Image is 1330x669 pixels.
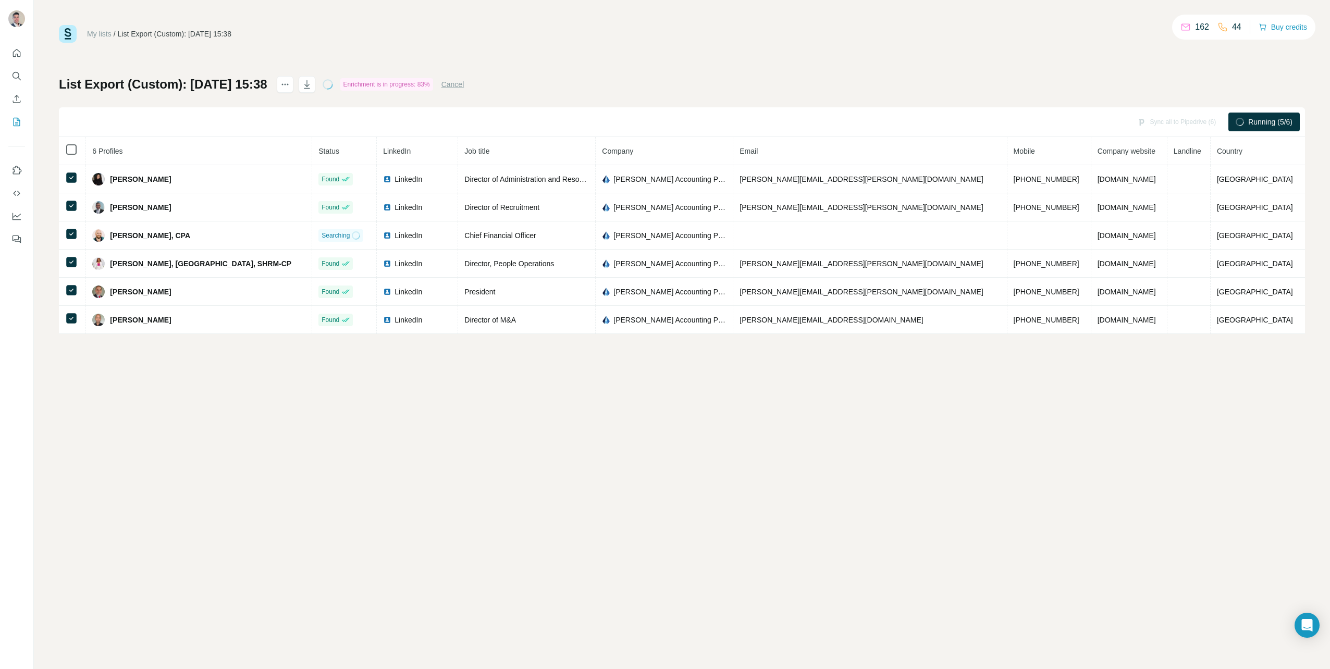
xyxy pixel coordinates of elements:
img: company-logo [602,316,610,324]
span: [DOMAIN_NAME] [1098,231,1156,240]
span: Found [322,175,339,184]
button: Buy credits [1259,20,1307,34]
span: LinkedIn [395,202,422,213]
button: Dashboard [8,207,25,226]
span: [PERSON_NAME][EMAIL_ADDRESS][PERSON_NAME][DOMAIN_NAME] [740,203,983,212]
span: [GEOGRAPHIC_DATA] [1217,203,1293,212]
img: LinkedIn logo [383,175,391,183]
img: LinkedIn logo [383,203,391,212]
span: Found [322,203,339,212]
span: [PHONE_NUMBER] [1014,259,1079,268]
span: [PHONE_NUMBER] [1014,316,1079,324]
span: [PERSON_NAME] Accounting Partners [613,202,726,213]
img: company-logo [602,231,610,240]
p: 162 [1195,21,1209,33]
img: company-logo [602,175,610,183]
span: [DOMAIN_NAME] [1098,175,1156,183]
span: 6 Profiles [92,147,122,155]
span: [DOMAIN_NAME] [1098,203,1156,212]
span: [GEOGRAPHIC_DATA] [1217,288,1293,296]
span: [GEOGRAPHIC_DATA] [1217,259,1293,268]
div: Enrichment is in progress: 83% [340,78,433,91]
button: Use Surfe API [8,184,25,203]
span: President [464,288,495,296]
span: Chief Financial Officer [464,231,536,240]
p: 44 [1232,21,1241,33]
span: LinkedIn [395,174,422,184]
span: Director of Recruitment [464,203,539,212]
span: [PERSON_NAME] [110,287,171,297]
button: Search [8,67,25,85]
img: Surfe Logo [59,25,77,43]
span: Found [322,287,339,296]
span: [PERSON_NAME] [110,174,171,184]
span: LinkedIn [383,147,411,155]
img: Avatar [8,10,25,27]
button: Enrich CSV [8,90,25,108]
span: [PHONE_NUMBER] [1014,175,1079,183]
img: company-logo [602,259,610,268]
span: LinkedIn [395,287,422,297]
span: [PERSON_NAME][EMAIL_ADDRESS][DOMAIN_NAME] [740,316,923,324]
span: Found [322,259,339,268]
img: Avatar [92,286,105,298]
span: [GEOGRAPHIC_DATA] [1217,231,1293,240]
button: My lists [8,113,25,131]
span: Mobile [1014,147,1035,155]
img: Avatar [92,257,105,270]
span: [PERSON_NAME] Accounting Partners [613,258,726,269]
span: [DOMAIN_NAME] [1098,316,1156,324]
span: Director of M&A [464,316,516,324]
span: Company website [1098,147,1155,155]
span: [PERSON_NAME][EMAIL_ADDRESS][PERSON_NAME][DOMAIN_NAME] [740,175,983,183]
div: List Export (Custom): [DATE] 15:38 [118,29,231,39]
span: [PERSON_NAME], [GEOGRAPHIC_DATA], SHRM-CP [110,258,291,269]
span: [PERSON_NAME][EMAIL_ADDRESS][PERSON_NAME][DOMAIN_NAME] [740,288,983,296]
span: [PHONE_NUMBER] [1014,288,1079,296]
span: Searching [322,231,350,240]
a: My lists [87,30,112,38]
span: [PERSON_NAME] [110,315,171,325]
button: Quick start [8,44,25,63]
img: LinkedIn logo [383,259,391,268]
span: LinkedIn [395,315,422,325]
span: [PERSON_NAME] Accounting Partners [613,230,726,241]
button: Feedback [8,230,25,249]
img: Avatar [92,201,105,214]
span: [PERSON_NAME] Accounting Partners [613,315,726,325]
h1: List Export (Custom): [DATE] 15:38 [59,76,267,93]
img: LinkedIn logo [383,316,391,324]
span: [PERSON_NAME] Accounting Partners [613,174,726,184]
span: Landline [1174,147,1201,155]
span: [DOMAIN_NAME] [1098,288,1156,296]
img: company-logo [602,288,610,296]
span: Status [318,147,339,155]
span: [PERSON_NAME], CPA [110,230,190,241]
span: [GEOGRAPHIC_DATA] [1217,316,1293,324]
span: Director, People Operations [464,259,554,268]
span: LinkedIn [395,230,422,241]
span: LinkedIn [395,258,422,269]
span: [PERSON_NAME] [110,202,171,213]
span: [PERSON_NAME][EMAIL_ADDRESS][PERSON_NAME][DOMAIN_NAME] [740,259,983,268]
img: company-logo [602,203,610,212]
img: LinkedIn logo [383,231,391,240]
span: Running (5/6) [1248,117,1292,127]
span: [GEOGRAPHIC_DATA] [1217,175,1293,183]
button: actions [277,76,293,93]
span: Email [740,147,758,155]
div: Open Intercom Messenger [1295,613,1320,638]
span: Director of Administration and Resourcing [464,175,599,183]
img: Avatar [92,229,105,242]
li: / [114,29,116,39]
img: Avatar [92,173,105,185]
button: Cancel [441,79,464,90]
img: Avatar [92,314,105,326]
span: [PERSON_NAME] Accounting Partners [613,287,726,297]
span: Company [602,147,633,155]
span: Job title [464,147,489,155]
button: Use Surfe on LinkedIn [8,161,25,180]
span: Country [1217,147,1242,155]
img: LinkedIn logo [383,288,391,296]
span: [DOMAIN_NAME] [1098,259,1156,268]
